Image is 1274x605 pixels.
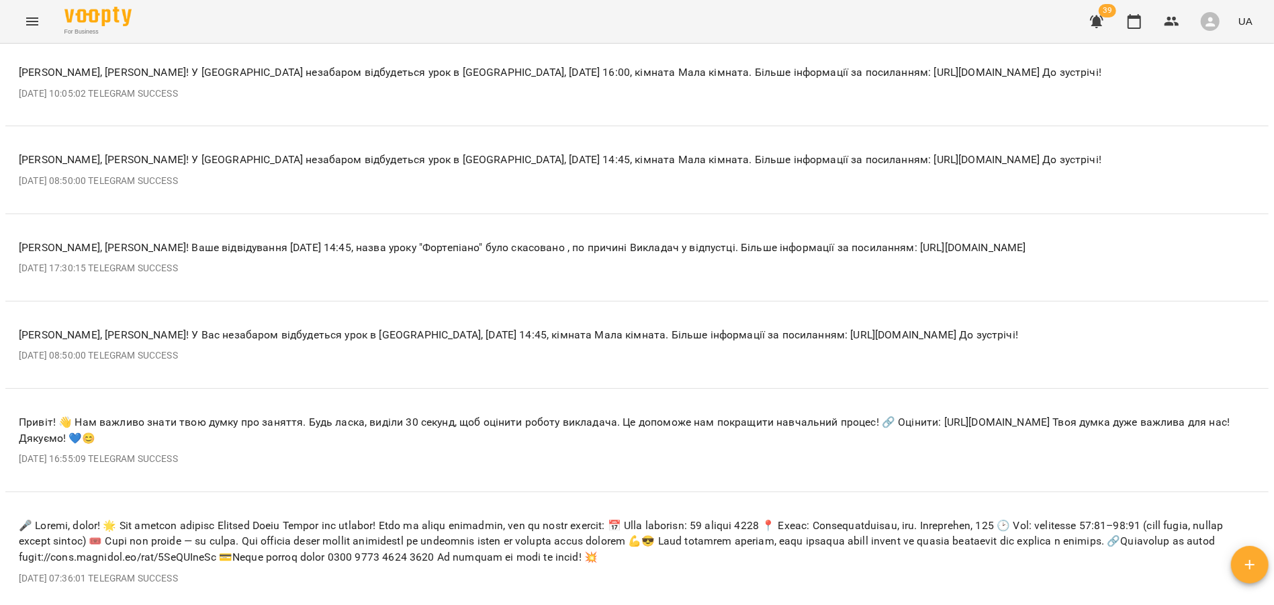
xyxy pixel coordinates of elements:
[19,240,1255,256] p: [PERSON_NAME], [PERSON_NAME]! Ваше відвідування [DATE] 14:45, назва уроку "Фортепіано" було скасо...
[19,152,1255,168] p: [PERSON_NAME], [PERSON_NAME]! У [GEOGRAPHIC_DATA] незабаром відбудеться урок в [GEOGRAPHIC_DATA],...
[1233,9,1258,34] button: UA
[64,28,132,36] span: For Business
[64,7,132,26] img: Voopty Logo
[19,572,1255,586] p: [DATE] 07:36:01 TELEGRAM SUCCESS
[19,453,1255,466] p: [DATE] 16:55:09 TELEGRAM SUCCESS
[16,5,48,38] button: Menu
[19,262,1255,275] p: [DATE] 17:30:15 TELEGRAM SUCCESS
[19,349,1255,363] p: [DATE] 08:50:00 TELEGRAM SUCCESS
[19,414,1255,446] p: Привіт! 👋 Нам важливо знати твою думку про заняття. Будь ласка, виділи 30 секунд, щоб оцінити роб...
[1099,4,1116,17] span: 39
[1238,14,1253,28] span: UA
[19,175,1255,188] p: [DATE] 08:50:00 TELEGRAM SUCCESS
[19,87,1255,101] p: [DATE] 10:05:02 TELEGRAM SUCCESS
[19,518,1255,565] p: 🎤 Loremi, dolor! 🌟 Sit ametcon adipisc Elitsed Doeiu Tempor inc utlabor! Etdo ma aliqu enimadmin,...
[19,327,1255,343] p: [PERSON_NAME], [PERSON_NAME]! У Вас незабаром відбудеться урок в [GEOGRAPHIC_DATA], [DATE] 14:45,...
[19,64,1255,81] p: [PERSON_NAME], [PERSON_NAME]! У [GEOGRAPHIC_DATA] незабаром відбудеться урок в [GEOGRAPHIC_DATA],...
